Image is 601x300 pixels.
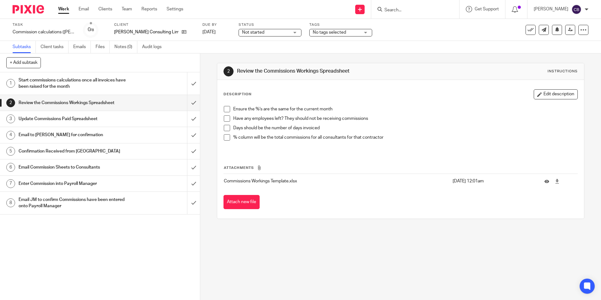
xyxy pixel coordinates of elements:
a: Work [58,6,69,12]
p: [PERSON_NAME] [534,6,568,12]
a: Email [79,6,89,12]
a: Clients [98,6,112,12]
label: Task [13,22,75,27]
div: Commission calculations (Agnes Cole) [13,29,75,35]
h1: Review the Commissions Workings Spreadsheet [237,68,414,75]
div: 3 [6,114,15,123]
div: 6 [6,163,15,172]
a: Files [96,41,110,53]
div: 4 [6,131,15,140]
h1: Review the Commissions Workings Spreadsheet [19,98,127,108]
p: Days should be the number of days invoiced [233,125,577,131]
a: Audit logs [142,41,166,53]
h1: Update Commissions Paid Spreadsheet [19,114,127,124]
button: + Add subtask [6,57,41,68]
p: [DATE] 12:01am [453,178,535,184]
div: 7 [6,179,15,188]
span: Not started [242,30,264,35]
div: 2 [6,98,15,107]
span: No tags selected [313,30,346,35]
p: % column will be the total commissions for all consultants for that contractor [233,134,577,141]
label: Due by [202,22,231,27]
button: Edit description [534,89,578,99]
h1: Email Commission Sheets to Consultants [19,163,127,172]
small: /8 [91,28,94,32]
div: Commission calculations ([PERSON_NAME]) [13,29,75,35]
div: 2 [223,66,234,76]
span: Get Support [475,7,499,11]
button: Attach new file [223,195,260,209]
div: 8 [6,198,15,207]
img: Pixie [13,5,44,14]
h1: Email JM to confirm Commissions have been entered onto Payroll Manager [19,195,127,211]
a: Reports [141,6,157,12]
div: Instructions [548,69,578,74]
img: svg%3E [571,4,582,14]
span: [DATE] [202,30,216,34]
p: [PERSON_NAME] Consulting Limited [114,29,179,35]
a: Emails [73,41,91,53]
a: Team [122,6,132,12]
label: Status [239,22,301,27]
h1: Email to [PERSON_NAME] for confirmation [19,130,127,140]
div: 5 [6,147,15,156]
a: Notes (0) [114,41,137,53]
p: Description [223,92,251,97]
a: Download [555,178,560,184]
span: Attachments [224,166,254,169]
p: Ensure the %'s are the same for the current month [233,106,577,112]
div: 0 [88,26,94,33]
a: Subtasks [13,41,36,53]
a: Settings [167,6,183,12]
h1: Start commissions calculations once all invoices have been raised for the month [19,75,127,92]
label: Tags [309,22,372,27]
div: 1 [6,79,15,88]
label: Client [114,22,195,27]
h1: Enter Commission into Payroll Manager [19,179,127,188]
a: Client tasks [41,41,69,53]
p: Have any employees left? They should not be receiving commissions [233,115,577,122]
input: Search [384,8,440,13]
p: Commissions Workings Template.xlsx [224,178,449,184]
h1: Confirmation Received from [GEOGRAPHIC_DATA] [19,147,127,156]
